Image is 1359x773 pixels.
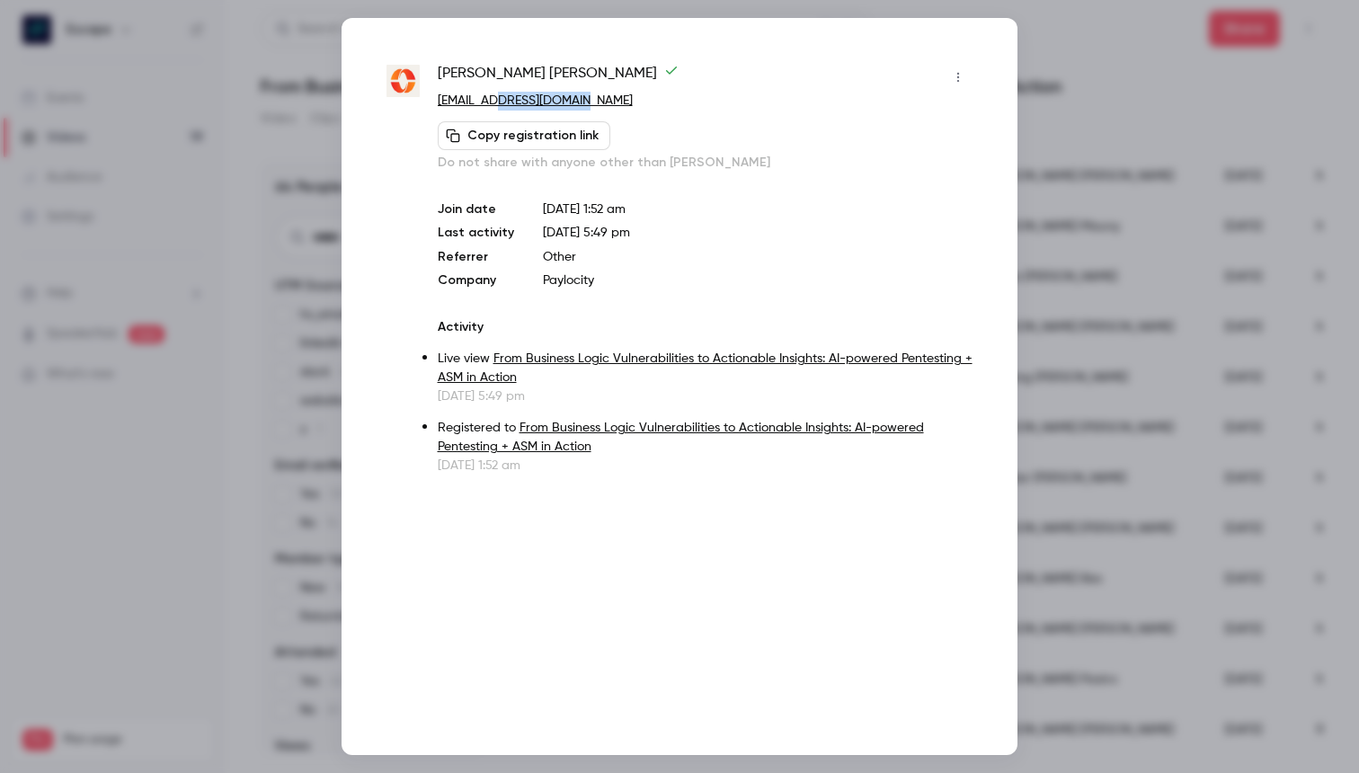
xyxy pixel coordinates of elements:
[438,94,633,107] a: [EMAIL_ADDRESS][DOMAIN_NAME]
[438,352,973,384] a: From Business Logic Vulnerabilities to Actionable Insights: AI-powered Pentesting + ASM in Action
[543,227,630,239] span: [DATE] 5:49 pm
[543,248,973,266] p: Other
[438,271,514,289] p: Company
[438,457,973,475] p: [DATE] 1:52 am
[438,318,973,336] p: Activity
[438,200,514,218] p: Join date
[543,271,973,289] p: Paylocity
[438,248,514,266] p: Referrer
[438,63,679,92] span: [PERSON_NAME] [PERSON_NAME]
[438,422,924,453] a: From Business Logic Vulnerabilities to Actionable Insights: AI-powered Pentesting + ASM in Action
[438,350,973,387] p: Live view
[438,387,973,405] p: [DATE] 5:49 pm
[438,224,514,243] p: Last activity
[543,200,973,218] p: [DATE] 1:52 am
[438,154,973,172] p: Do not share with anyone other than [PERSON_NAME]
[438,419,973,457] p: Registered to
[386,65,420,98] img: paylocity.com
[438,121,610,150] button: Copy registration link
